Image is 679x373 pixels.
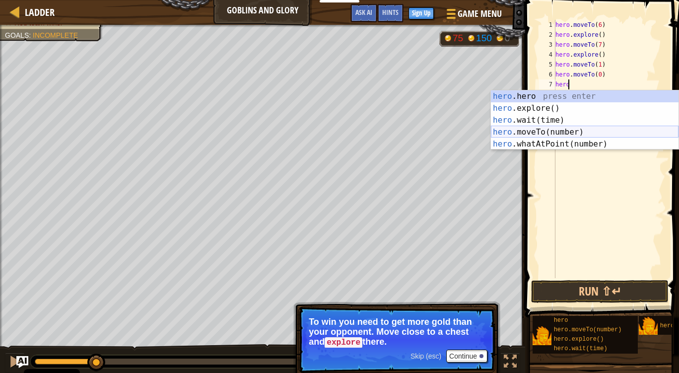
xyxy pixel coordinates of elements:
[29,31,33,39] span: :
[554,326,622,333] span: hero.moveTo(number)
[505,33,515,43] div: 0
[410,352,441,360] span: Skip (esc)
[5,353,25,373] button: Ctrl + P: Pause
[539,50,555,60] div: 4
[33,31,78,39] span: Incomplete
[539,60,555,70] div: 5
[539,30,555,40] div: 2
[539,20,555,30] div: 1
[554,336,604,343] span: hero.explore()
[531,280,669,303] button: Run ⇧↵
[439,31,519,47] div: Team 'humans' has 75 gold. Team 'ogres' has 150 gold. Team 'undefined' has 0 gold.
[539,70,555,79] div: 6
[439,4,508,27] button: Game Menu
[16,356,28,368] button: Ask AI
[355,7,372,17] span: Ask AI
[539,89,555,99] div: 8
[350,4,377,22] button: Ask AI
[476,33,492,43] div: 150
[458,7,502,20] span: Game Menu
[639,317,658,336] img: portrait.png
[446,350,487,363] button: Continue
[5,31,29,39] span: Goals
[554,345,608,352] span: hero.wait(time)
[25,5,55,19] span: Ladder
[325,337,362,348] code: explore
[382,7,399,17] span: Hints
[20,5,55,19] a: Ladder
[453,33,463,43] div: 75
[408,7,434,19] button: Sign Up
[500,353,520,373] button: Toggle fullscreen
[539,79,555,89] div: 7
[309,317,485,348] p: To win you need to get more gold than your opponent. Move close to a chest and there.
[533,326,551,345] img: portrait.png
[554,317,568,324] span: hero
[539,40,555,50] div: 3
